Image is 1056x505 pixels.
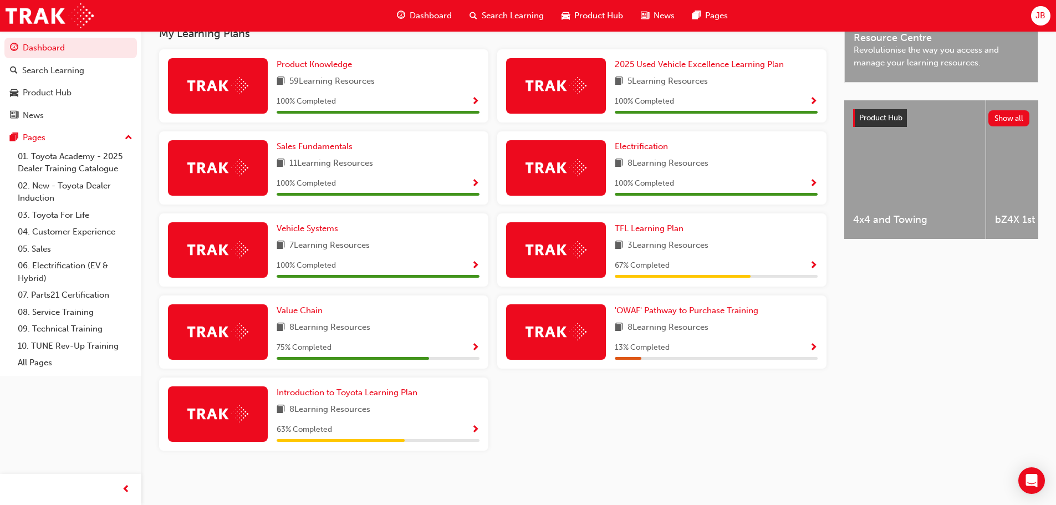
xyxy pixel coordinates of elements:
button: Pages [4,127,137,148]
button: Show Progress [471,423,479,437]
a: Product Knowledge [277,58,356,71]
span: Sales Fundamentals [277,141,353,151]
a: 04. Customer Experience [13,223,137,241]
a: 09. Technical Training [13,320,137,338]
img: Trak [187,323,248,340]
a: 2025 Used Vehicle Excellence Learning Plan [615,58,788,71]
span: 100 % Completed [277,259,336,272]
button: Show Progress [471,259,479,273]
span: pages-icon [692,9,701,23]
img: Trak [187,159,248,176]
span: News [654,9,675,22]
div: Open Intercom Messenger [1018,467,1045,494]
span: JB [1035,9,1045,22]
span: Revolutionise the way you access and manage your learning resources. [854,44,1029,69]
a: Value Chain [277,304,327,317]
span: 100 % Completed [277,177,336,190]
span: pages-icon [10,133,18,143]
button: JB [1031,6,1050,25]
h3: My Learning Plans [159,27,827,40]
button: Show Progress [809,95,818,109]
a: 05. Sales [13,241,137,258]
span: search-icon [470,9,477,23]
span: guage-icon [10,43,18,53]
div: News [23,109,44,122]
a: news-iconNews [632,4,683,27]
span: book-icon [277,239,285,253]
span: Show Progress [809,179,818,189]
span: 100 % Completed [277,95,336,108]
div: Product Hub [23,86,72,99]
span: 67 % Completed [615,259,670,272]
span: guage-icon [397,9,405,23]
span: prev-icon [122,483,130,497]
a: Introduction to Toyota Learning Plan [277,386,422,399]
span: search-icon [10,66,18,76]
a: News [4,105,137,126]
img: Trak [187,241,248,258]
a: 'OWAF' Pathway to Purchase Training [615,304,763,317]
span: 11 Learning Resources [289,157,373,171]
div: Search Learning [22,64,84,77]
span: 13 % Completed [615,341,670,354]
img: Trak [526,77,586,94]
span: 8 Learning Resources [628,157,708,171]
span: book-icon [277,403,285,417]
span: Product Hub [859,113,902,123]
a: Product Hub [4,83,137,103]
a: 06. Electrification (EV & Hybrid) [13,257,137,287]
a: car-iconProduct Hub [553,4,632,27]
button: Show Progress [471,95,479,109]
span: Show Progress [471,425,479,435]
a: 4x4 and Towing [844,100,986,239]
img: Trak [187,405,248,422]
button: Show Progress [471,341,479,355]
span: book-icon [615,157,623,171]
span: Product Knowledge [277,59,352,69]
button: Show Progress [809,177,818,191]
span: Show Progress [471,261,479,271]
a: search-iconSearch Learning [461,4,553,27]
img: Trak [526,241,586,258]
span: Vehicle Systems [277,223,338,233]
span: book-icon [615,321,623,335]
span: Electrification [615,141,668,151]
button: Show Progress [809,259,818,273]
a: 03. Toyota For Life [13,207,137,224]
span: Value Chain [277,305,323,315]
span: Show Progress [471,343,479,353]
span: Show Progress [471,179,479,189]
span: 3 Learning Resources [628,239,708,253]
span: book-icon [615,239,623,253]
span: book-icon [277,157,285,171]
span: 'OWAF' Pathway to Purchase Training [615,305,758,315]
button: Show Progress [809,341,818,355]
span: up-icon [125,131,132,145]
button: DashboardSearch LearningProduct HubNews [4,35,137,127]
span: book-icon [277,75,285,89]
span: car-icon [562,9,570,23]
a: pages-iconPages [683,4,737,27]
a: 08. Service Training [13,304,137,321]
span: 2025 Used Vehicle Excellence Learning Plan [615,59,784,69]
a: Dashboard [4,38,137,58]
span: 100 % Completed [615,177,674,190]
span: 8 Learning Resources [289,321,370,335]
a: Vehicle Systems [277,222,343,235]
a: Search Learning [4,60,137,81]
span: 5 Learning Resources [628,75,708,89]
img: Trak [6,3,94,28]
img: Trak [187,77,248,94]
a: Sales Fundamentals [277,140,357,153]
span: Show Progress [809,343,818,353]
span: news-icon [10,111,18,121]
a: TFL Learning Plan [615,222,688,235]
button: Show all [988,110,1030,126]
span: Show Progress [471,97,479,107]
a: Product HubShow all [853,109,1029,127]
span: Dashboard [410,9,452,22]
span: 100 % Completed [615,95,674,108]
span: Show Progress [809,97,818,107]
span: book-icon [277,321,285,335]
